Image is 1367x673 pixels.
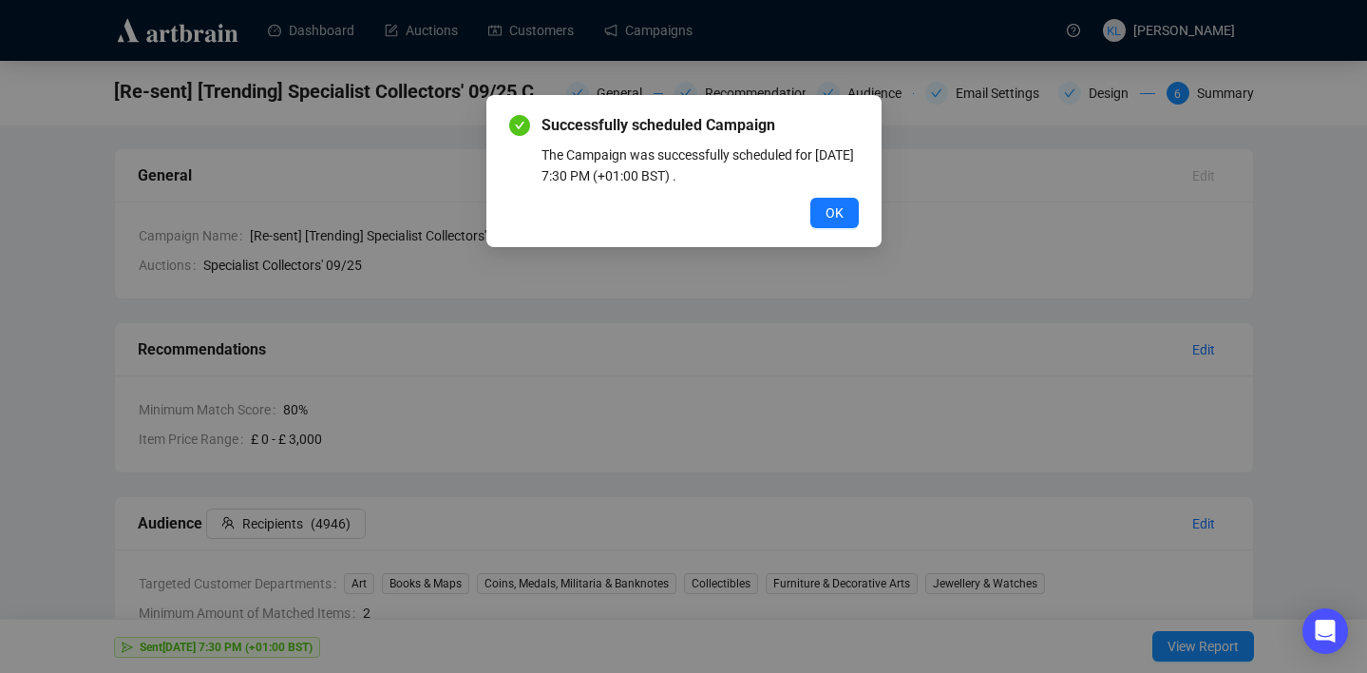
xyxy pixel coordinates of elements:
[826,202,844,223] span: OK
[810,198,859,228] button: OK
[541,114,859,137] span: Successfully scheduled Campaign
[541,144,859,186] div: The Campaign was successfully scheduled for [DATE] 7:30 PM (+01:00 BST) .
[509,115,530,136] span: check-circle
[1302,608,1348,654] div: Open Intercom Messenger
